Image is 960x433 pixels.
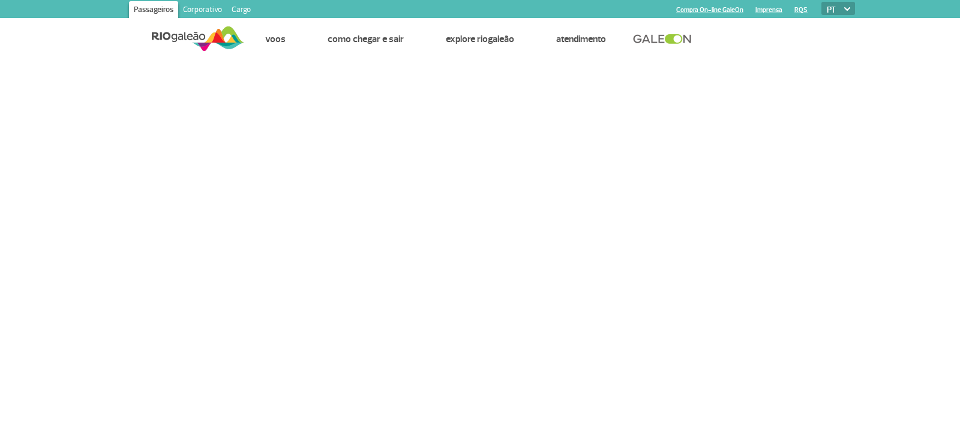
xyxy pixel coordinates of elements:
a: Voos [265,33,286,45]
a: Cargo [227,1,256,20]
a: Corporativo [178,1,227,20]
a: Explore RIOgaleão [446,33,514,45]
a: Como chegar e sair [328,33,404,45]
a: Compra On-line GaleOn [676,6,743,14]
a: RQS [794,6,808,14]
a: Passageiros [129,1,178,20]
a: Atendimento [556,33,606,45]
a: Imprensa [755,6,782,14]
